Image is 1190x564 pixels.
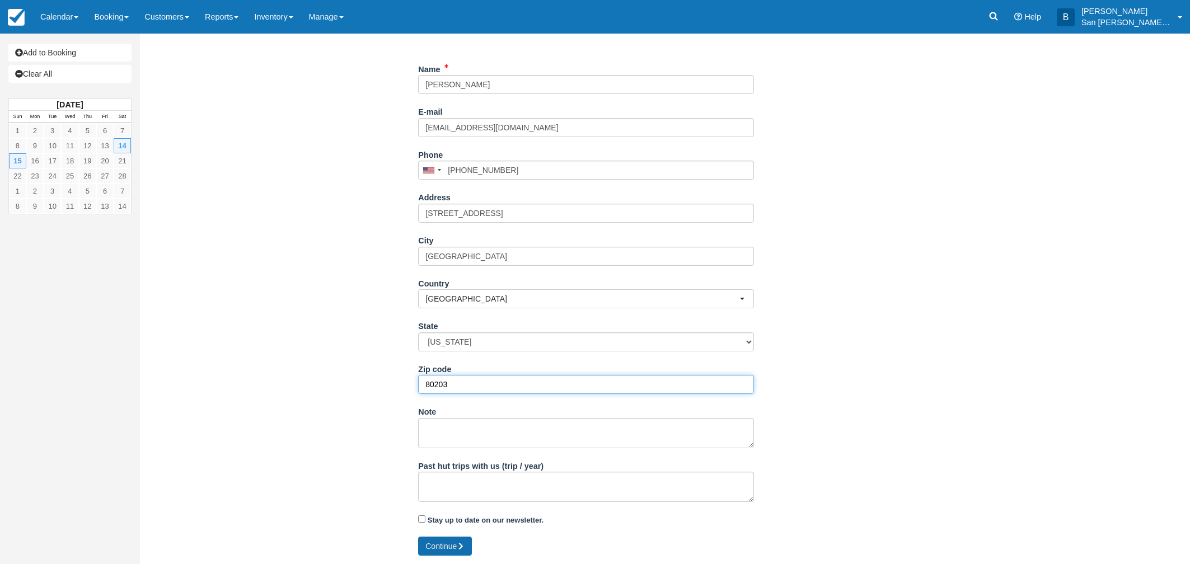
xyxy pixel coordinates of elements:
[418,60,440,76] label: Name
[44,138,61,153] a: 10
[114,168,131,184] a: 28
[61,184,78,199] a: 4
[114,123,131,138] a: 7
[79,138,96,153] a: 12
[1024,12,1041,21] span: Help
[428,516,544,524] strong: Stay up to date on our newsletter.
[96,123,114,138] a: 6
[418,274,449,290] label: Country
[1081,6,1171,17] p: [PERSON_NAME]
[9,168,26,184] a: 22
[418,188,451,204] label: Address
[57,100,83,109] strong: [DATE]
[1081,17,1171,28] p: San [PERSON_NAME] Hut Systems
[44,168,61,184] a: 24
[418,289,754,308] button: [GEOGRAPHIC_DATA]
[61,111,78,123] th: Wed
[26,111,44,123] th: Mon
[26,123,44,138] a: 2
[8,9,25,26] img: checkfront-main-nav-mini-logo.png
[114,199,131,214] a: 14
[96,184,114,199] a: 6
[418,102,442,118] label: E-mail
[79,184,96,199] a: 5
[1014,13,1022,21] i: Help
[26,153,44,168] a: 16
[61,138,78,153] a: 11
[79,153,96,168] a: 19
[79,123,96,138] a: 5
[9,111,26,123] th: Sun
[418,515,425,523] input: Stay up to date on our newsletter.
[425,293,739,304] span: [GEOGRAPHIC_DATA]
[114,111,131,123] th: Sat
[79,111,96,123] th: Thu
[9,199,26,214] a: 8
[418,360,451,375] label: Zip code
[61,123,78,138] a: 4
[418,317,438,332] label: State
[61,199,78,214] a: 11
[114,138,131,153] a: 14
[9,138,26,153] a: 8
[9,123,26,138] a: 1
[418,145,443,161] label: Phone
[26,168,44,184] a: 23
[1057,8,1075,26] div: B
[419,161,444,179] div: United States: +1
[96,111,114,123] th: Fri
[96,199,114,214] a: 13
[96,153,114,168] a: 20
[96,138,114,153] a: 13
[418,402,436,418] label: Note
[79,168,96,184] a: 26
[44,123,61,138] a: 3
[44,111,61,123] th: Tue
[9,153,26,168] a: 15
[418,231,433,247] label: City
[61,153,78,168] a: 18
[44,199,61,214] a: 10
[26,138,44,153] a: 9
[114,153,131,168] a: 21
[96,168,114,184] a: 27
[61,168,78,184] a: 25
[114,184,131,199] a: 7
[8,65,132,83] a: Clear All
[26,199,44,214] a: 9
[26,184,44,199] a: 2
[44,153,61,168] a: 17
[418,457,544,472] label: Past hut trips with us (trip / year)
[418,537,472,556] button: Continue
[79,199,96,214] a: 12
[44,184,61,199] a: 3
[8,44,132,62] a: Add to Booking
[9,184,26,199] a: 1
